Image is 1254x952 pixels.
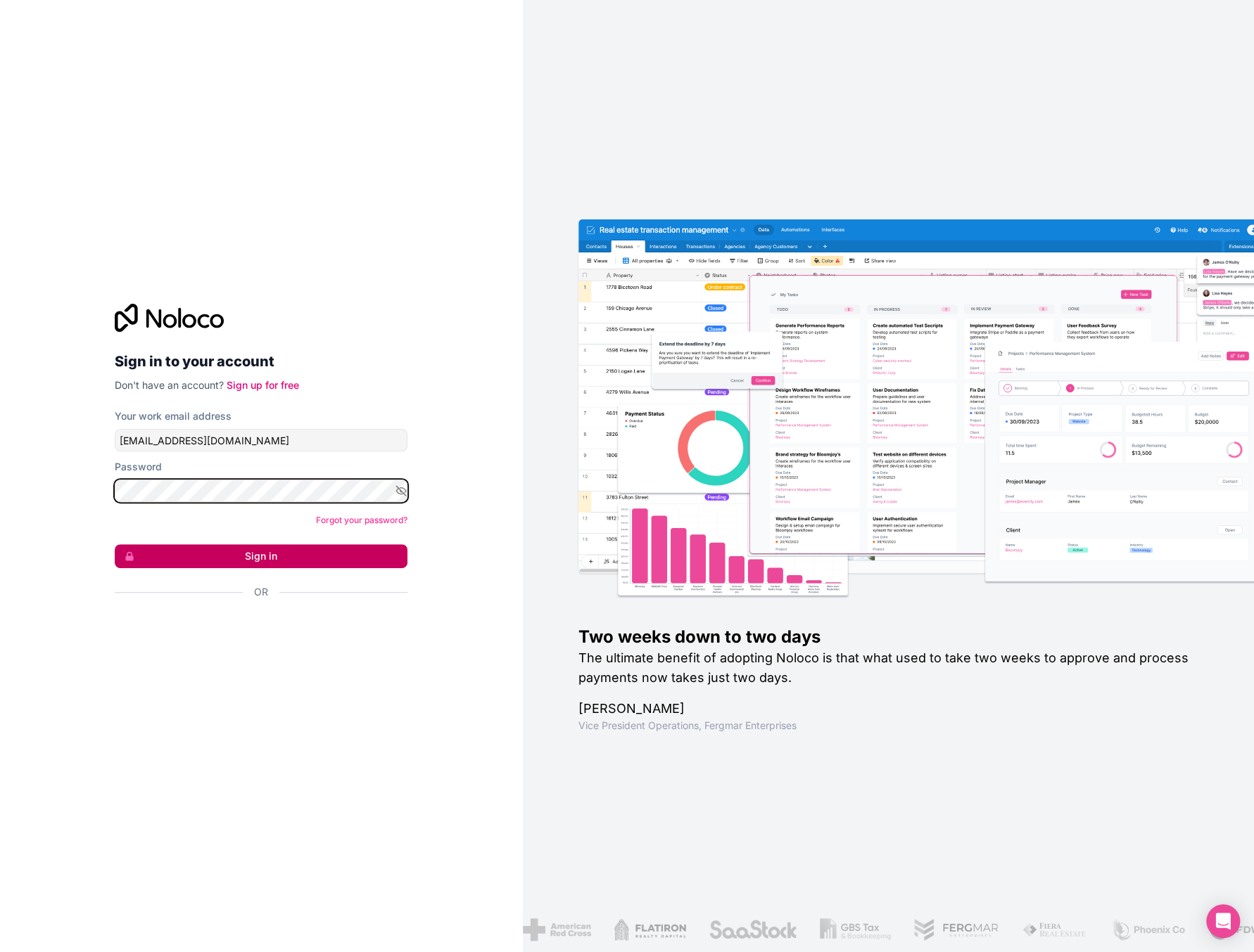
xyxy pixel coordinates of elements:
img: /assets/saastock-C6Zbiodz.png [708,918,797,941]
h2: The ultimate benefit of adopting Noloco is that what used to take two weeks to approve and proces... [578,648,1209,688]
iframe: Sign in with Google Button [108,615,403,645]
label: Your work email address [115,409,232,423]
img: /assets/fergmar-CudnrXN5.png [913,918,999,941]
img: /assets/gbstax-C-GtDUiK.png [819,918,891,941]
img: /assets/phoenix-BREaitsQ.png [1110,918,1186,941]
span: Don't have an account? [115,379,224,391]
h1: Vice President Operations , Fergmar Enterprises [578,719,1209,733]
input: Email address [115,429,407,451]
h1: Two weeks down to two days [578,626,1209,648]
input: Password [115,480,407,502]
h2: Sign in to your account [115,349,407,374]
a: Forgot your password? [316,515,407,525]
label: Password [115,460,162,474]
a: Sign up for free [227,379,299,391]
img: /assets/fiera-fwj2N5v4.png [1021,918,1087,941]
span: Or [254,585,268,599]
img: /assets/flatiron-C8eUkumj.png [613,918,686,941]
button: Sign in [115,544,407,568]
h1: [PERSON_NAME] [578,699,1209,719]
img: /assets/american-red-cross-BAupjrZR.png [521,918,590,941]
div: Open Intercom Messenger [1206,904,1240,938]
